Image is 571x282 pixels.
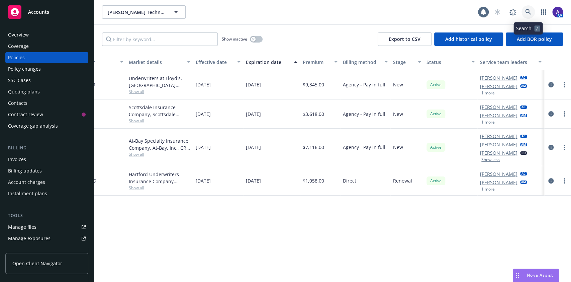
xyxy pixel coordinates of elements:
span: [DATE] [246,81,261,88]
a: Start snowing [491,5,504,19]
a: Manage files [5,222,88,232]
button: 1 more [481,120,495,124]
div: Expiration date [246,59,290,66]
div: Contract review [8,109,43,120]
button: Add BOR policy [506,32,563,46]
span: New [393,111,403,118]
span: New [393,144,403,151]
div: Status [426,59,467,66]
button: Expiration date [243,54,300,70]
a: Overview [5,29,88,40]
span: $9,345.00 [303,81,324,88]
a: more [560,110,568,118]
span: [PERSON_NAME] Technologies, Inc. [108,9,166,16]
a: [PERSON_NAME] [480,133,517,140]
button: Billing method [340,54,390,70]
a: circleInformation [547,177,555,185]
a: Report a Bug [506,5,519,19]
span: Nova Assist [527,272,553,278]
span: [DATE] [246,111,261,118]
span: Active [429,144,443,150]
span: Renewal [393,177,412,184]
div: Hartford Underwriters Insurance Company, Hartford Insurance Group [129,171,190,185]
a: Search [521,5,535,19]
button: Service team leaders [477,54,544,70]
div: Overview [8,29,29,40]
span: Show all [129,151,190,157]
div: Service team leaders [480,59,534,66]
span: Show inactive [222,36,247,42]
div: Premium [303,59,330,66]
div: Installment plans [8,188,47,199]
a: circleInformation [547,110,555,118]
div: Manage exposures [8,233,51,244]
div: Market details [129,59,183,66]
a: Manage exposures [5,233,88,244]
span: Active [429,82,443,88]
button: 1 more [481,187,495,191]
a: [PERSON_NAME] [480,170,517,178]
span: Export to CSV [389,36,420,42]
a: Quoting plans [5,86,88,97]
a: [PERSON_NAME] [480,179,517,186]
a: more [560,143,568,151]
div: Billing method [343,59,380,66]
input: Filter by keyword... [102,32,218,46]
span: Direct [343,177,356,184]
button: Market details [126,54,193,70]
span: Show all [129,118,190,124]
div: Effective date [196,59,233,66]
span: $1,058.00 [303,177,324,184]
a: circleInformation [547,81,555,89]
a: [PERSON_NAME] [480,103,517,111]
div: Contacts [8,98,27,109]
a: Manage certificates [5,244,88,255]
div: Stage [393,59,414,66]
div: Policy changes [8,64,41,74]
div: Quoting plans [8,86,40,97]
span: Agency - Pay in full [343,81,385,88]
span: Open Client Navigator [12,260,62,267]
div: Tools [5,212,88,219]
button: [PERSON_NAME] Technologies, Inc. [102,5,186,19]
div: Drag to move [513,269,521,282]
a: [PERSON_NAME] [480,74,517,81]
span: $3,618.00 [303,111,324,118]
a: Account charges [5,177,88,188]
a: Installment plans [5,188,88,199]
div: At-Bay Specialty Insurance Company, At-Bay, Inc., CRC Group [129,137,190,151]
button: Status [424,54,477,70]
button: Add historical policy [434,32,503,46]
a: [PERSON_NAME] [480,141,517,148]
button: Show less [481,158,500,162]
div: Invoices [8,154,26,165]
span: [DATE] [246,177,261,184]
span: New [393,81,403,88]
a: Switch app [537,5,550,19]
div: SSC Cases [8,75,31,86]
button: 1 more [481,91,495,95]
a: Policy changes [5,64,88,74]
a: Accounts [5,3,88,21]
a: more [560,177,568,185]
a: Contract review [5,109,88,120]
div: Underwriters at Lloyd's, [GEOGRAPHIC_DATA], [PERSON_NAME] of [GEOGRAPHIC_DATA], Scale Underwritin... [129,75,190,89]
div: Policies [8,52,25,63]
div: Manage files [8,222,36,232]
span: Show all [129,185,190,191]
div: Billing [5,145,88,151]
span: Show all [129,89,190,94]
span: [DATE] [196,81,211,88]
span: Add historical policy [445,36,492,42]
span: Accounts [28,9,49,15]
img: photo [552,7,563,17]
div: Coverage gap analysis [8,121,58,131]
a: Billing updates [5,165,88,176]
a: Contacts [5,98,88,109]
button: Stage [390,54,424,70]
span: [DATE] [196,177,211,184]
button: Premium [300,54,340,70]
button: Nova Assist [513,269,559,282]
a: SSC Cases [5,75,88,86]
